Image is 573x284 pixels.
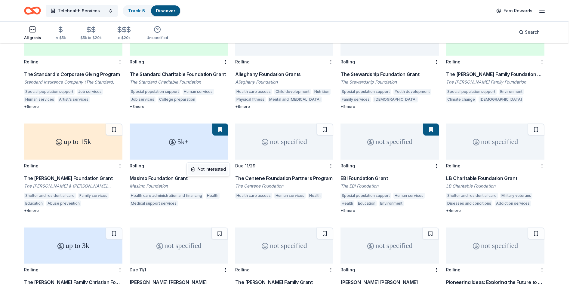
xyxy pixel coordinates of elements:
[183,89,214,95] div: Human services
[235,183,334,189] div: The Centene Foundation
[235,104,334,109] div: + 9 more
[393,193,425,199] div: Human services
[130,175,228,182] div: Masimo Foundation Grant
[235,175,334,182] div: The Centene Foundation Partners Program
[500,193,532,199] div: Military veterans
[46,200,81,206] div: Abuse prevention
[130,163,144,168] div: Rolling
[446,163,461,168] div: Rolling
[235,228,334,264] div: not specified
[130,71,228,78] div: The Standard Charitable Foundation Grant
[235,267,250,272] div: Rolling
[340,193,391,199] div: Special population support
[340,59,355,64] div: Rolling
[446,71,544,78] div: The [PERSON_NAME] Family Foundation Grant
[340,96,371,102] div: Family services
[24,183,122,189] div: The [PERSON_NAME] & [PERSON_NAME] Foundation
[24,79,122,85] div: Standard Insurance Company (The Standard)
[235,193,272,199] div: Health care access
[130,267,146,272] div: Due 11/1
[495,200,531,206] div: Addiction services
[446,193,498,199] div: Shelter and residential care
[24,96,55,102] div: Human services
[446,267,461,272] div: Rolling
[77,89,103,95] div: Job services
[130,183,228,189] div: Masimo Foundation
[24,200,44,206] div: Education
[379,200,404,206] div: Environment
[340,89,391,95] div: Special population support
[446,200,492,206] div: Diseases and conditions
[446,89,497,95] div: Special population support
[340,200,354,206] div: Health
[130,96,156,102] div: Job services
[268,96,322,102] div: Mental and [MEDICAL_DATA]
[340,71,439,78] div: The Stewardship Foundation Grant
[446,208,544,213] div: + 4 more
[373,96,418,102] div: [DEMOGRAPHIC_DATA]
[24,4,41,18] a: Home
[235,89,272,95] div: Health care access
[340,124,439,160] div: not specified
[24,208,122,213] div: + 4 more
[235,59,250,64] div: Rolling
[446,124,544,160] div: not specified
[158,96,196,102] div: College preparation
[340,104,439,109] div: + 5 more
[156,8,175,13] a: Discover
[274,193,306,199] div: Human services
[313,89,331,95] div: Nutrition
[446,183,544,189] div: LB Charitable Foundation
[24,59,39,64] div: Rolling
[24,35,41,40] div: All grants
[479,96,523,102] div: [DEMOGRAPHIC_DATA]
[340,267,355,272] div: Rolling
[80,35,102,40] div: $5k to $20k
[235,71,334,78] div: Alleghany Foundation Grants
[446,96,476,102] div: Climate change
[24,163,39,168] div: Rolling
[340,79,439,85] div: The Stewardship Foundation
[24,71,122,78] div: The Standard's Corporate Giving Program
[188,164,228,175] div: Not interested
[525,29,540,36] span: Search
[130,193,203,199] div: Health care administration and financing
[130,59,144,64] div: Rolling
[130,79,228,85] div: The Standard Charitable Foundation
[235,79,334,85] div: Alleghany Foundation
[58,7,106,14] span: Telehealth Services for People with Intellectual and Developmental Disabilities
[130,200,178,206] div: Medical support services
[446,79,544,85] div: The [PERSON_NAME] Family Foundation
[308,193,322,199] div: Health
[24,175,122,182] div: The [PERSON_NAME] Foundation Grant
[55,35,66,40] div: ≤ $5k
[446,228,544,264] div: not specified
[206,193,220,199] div: Health
[340,183,439,189] div: The EBI Foundation
[340,208,439,213] div: + 5 more
[357,200,377,206] div: Education
[116,35,132,40] div: > $20k
[446,59,461,64] div: Rolling
[340,175,439,182] div: EBI Foundation Grant
[58,96,90,102] div: Artist's services
[78,193,109,199] div: Family services
[274,89,311,95] div: Child development
[130,104,228,109] div: + 3 more
[499,89,524,95] div: Environment
[340,163,355,168] div: Rolling
[24,267,39,272] div: Rolling
[130,124,228,160] div: 5k+
[235,96,266,102] div: Physical fitness
[393,89,431,95] div: Youth development
[24,104,122,109] div: + 5 more
[446,175,544,182] div: LB Charitable Foundation Grant
[235,124,334,160] div: not specified
[24,124,122,160] div: up to 15k
[128,8,145,13] a: Track· 5
[493,5,536,16] a: Earn Rewards
[130,228,228,264] div: not specified
[24,193,76,199] div: Shelter and residential care
[24,228,122,264] div: up to 3k
[340,228,439,264] div: not specified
